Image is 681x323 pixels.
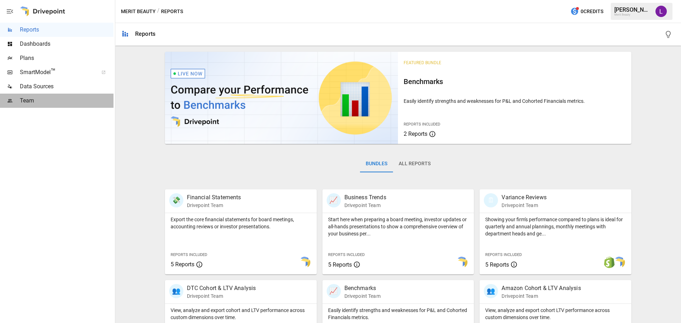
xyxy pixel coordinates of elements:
span: Reports Included [485,252,522,257]
div: 💸 [169,193,183,207]
button: Merit Beauty [121,7,156,16]
span: 5 Reports [171,261,194,268]
div: 👥 [169,284,183,298]
span: 0 Credits [581,7,603,16]
img: Liz Tortoso [655,6,667,17]
span: ™ [51,67,56,76]
h6: Benchmarks [404,76,626,87]
div: / [157,7,160,16]
span: Team [20,96,113,105]
span: Reports Included [171,252,207,257]
span: 5 Reports [485,261,509,268]
p: Variance Reviews [502,193,546,202]
button: 0Credits [567,5,606,18]
p: Drivepoint Team [502,293,581,300]
span: Reports Included [328,252,365,257]
p: DTC Cohort & LTV Analysis [187,284,256,293]
div: 📈 [327,193,341,207]
p: Easily identify strengths and weaknesses for P&L and Cohorted Financials metrics. [328,307,469,321]
div: 🗓 [484,193,498,207]
p: Amazon Cohort & LTV Analysis [502,284,581,293]
span: Reports [20,26,113,34]
div: 📈 [327,284,341,298]
button: Bundles [360,155,393,172]
span: Reports Included [404,122,440,127]
p: Export the core financial statements for board meetings, accounting reviews or investor presentat... [171,216,311,230]
img: shopify [604,257,615,268]
p: Start here when preparing a board meeting, investor updates or all-hands presentations to show a ... [328,216,469,237]
p: Drivepoint Team [187,293,256,300]
span: SmartModel [20,68,94,77]
p: Drivepoint Team [344,202,386,209]
span: Featured Bundle [404,60,441,65]
span: Data Sources [20,82,113,91]
span: 5 Reports [328,261,352,268]
p: Business Trends [344,193,386,202]
span: Plans [20,54,113,62]
span: Dashboards [20,40,113,48]
img: smart model [614,257,625,268]
div: 👥 [484,284,498,298]
img: video thumbnail [165,52,398,144]
div: [PERSON_NAME] [614,6,651,13]
button: Liz Tortoso [651,1,671,21]
p: Drivepoint Team [502,202,546,209]
div: Reports [135,30,155,37]
img: smart model [456,257,467,268]
img: smart model [299,257,310,268]
p: Drivepoint Team [344,293,381,300]
span: 2 Reports [404,130,427,137]
p: View, analyze and export cohort LTV performance across custom dimensions over time. [485,307,626,321]
p: Drivepoint Team [187,202,241,209]
p: Financial Statements [187,193,241,202]
p: View, analyze and export cohort and LTV performance across custom dimensions over time. [171,307,311,321]
button: All Reports [393,155,436,172]
p: Easily identify strengths and weaknesses for P&L and Cohorted Financials metrics. [404,98,626,105]
p: Showing your firm's performance compared to plans is ideal for quarterly and annual plannings, mo... [485,216,626,237]
div: Merit Beauty [614,13,651,16]
p: Benchmarks [344,284,381,293]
